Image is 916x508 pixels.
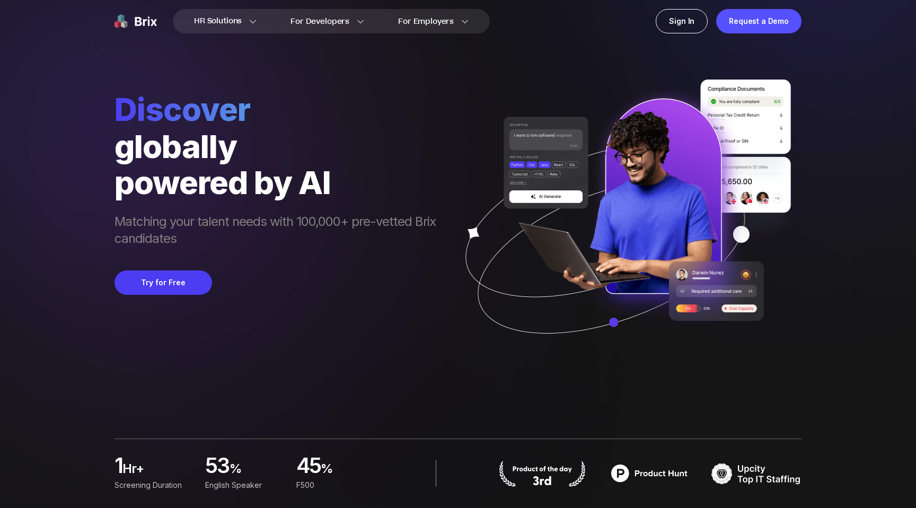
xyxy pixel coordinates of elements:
[321,460,374,481] span: %
[398,16,454,27] span: For Employers
[114,128,446,164] div: globally
[114,479,192,491] div: Screening duration
[114,90,446,128] span: Discover
[230,460,284,481] span: %
[296,479,374,491] div: F500
[114,164,446,200] div: powered by AI
[716,9,801,33] a: Request a Demo
[122,460,192,481] span: hr+
[497,460,587,487] img: product hunt badge
[205,479,283,491] div: English Speaker
[296,456,321,477] span: 45
[114,213,446,249] span: Matching your talent needs with 100,000+ pre-vetted Brix candidates
[194,13,242,30] span: HR Solutions
[205,456,230,477] span: 53
[290,16,349,27] span: For Developers
[604,460,694,487] img: product hunt badge
[114,456,122,477] span: 1
[114,270,212,295] button: Try for Free
[711,460,801,487] img: TOP IT STAFFING
[446,80,801,365] img: ai generate
[656,9,708,33] a: Sign In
